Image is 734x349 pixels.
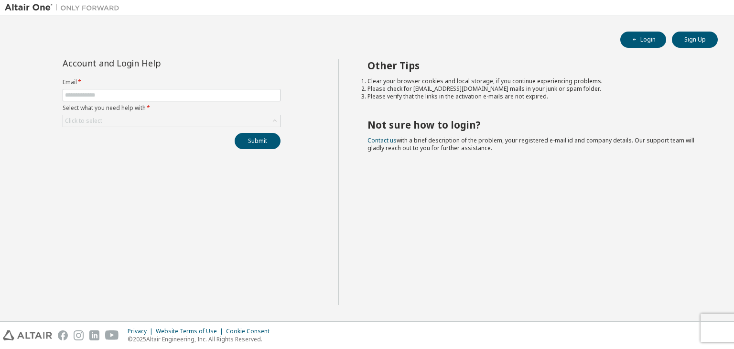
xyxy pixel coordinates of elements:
div: Cookie Consent [226,327,275,335]
label: Select what you need help with [63,104,281,112]
h2: Not sure how to login? [367,119,701,131]
p: © 2025 Altair Engineering, Inc. All Rights Reserved. [128,335,275,343]
div: Privacy [128,327,156,335]
img: instagram.svg [74,330,84,340]
div: Click to select [65,117,102,125]
button: Login [620,32,666,48]
div: Account and Login Help [63,59,237,67]
img: linkedin.svg [89,330,99,340]
div: Click to select [63,115,280,127]
div: Website Terms of Use [156,327,226,335]
label: Email [63,78,281,86]
button: Sign Up [672,32,718,48]
img: youtube.svg [105,330,119,340]
img: altair_logo.svg [3,330,52,340]
span: with a brief description of the problem, your registered e-mail id and company details. Our suppo... [367,136,694,152]
li: Clear your browser cookies and local storage, if you continue experiencing problems. [367,77,701,85]
button: Submit [235,133,281,149]
img: facebook.svg [58,330,68,340]
a: Contact us [367,136,397,144]
li: Please verify that the links in the activation e-mails are not expired. [367,93,701,100]
img: Altair One [5,3,124,12]
li: Please check for [EMAIL_ADDRESS][DOMAIN_NAME] mails in your junk or spam folder. [367,85,701,93]
h2: Other Tips [367,59,701,72]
